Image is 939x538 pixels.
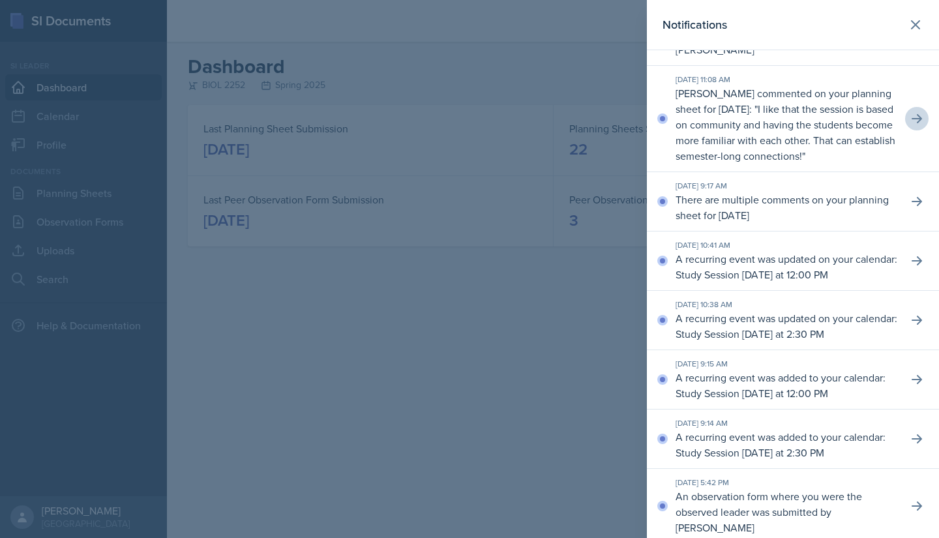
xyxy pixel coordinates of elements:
[676,239,897,251] div: [DATE] 10:41 AM
[676,310,897,342] p: A recurring event was updated on your calendar: Study Session [DATE] at 2:30 PM
[676,429,897,460] p: A recurring event was added to your calendar: Study Session [DATE] at 2:30 PM
[676,85,897,164] p: [PERSON_NAME] commented on your planning sheet for [DATE]: " "
[676,299,897,310] div: [DATE] 10:38 AM
[676,417,897,429] div: [DATE] 9:14 AM
[676,488,897,535] p: An observation form where you were the observed leader was submitted by [PERSON_NAME]
[663,16,727,34] h2: Notifications
[676,192,897,223] p: There are multiple comments on your planning sheet for [DATE]
[676,370,897,401] p: A recurring event was added to your calendar: Study Session [DATE] at 12:00 PM
[676,477,897,488] div: [DATE] 5:42 PM
[676,358,897,370] div: [DATE] 9:15 AM
[676,74,897,85] div: [DATE] 11:08 AM
[676,251,897,282] p: A recurring event was updated on your calendar: Study Session [DATE] at 12:00 PM
[676,180,897,192] div: [DATE] 9:17 AM
[676,102,895,163] p: I like that the session is based on community and having the students become more familiar with e...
